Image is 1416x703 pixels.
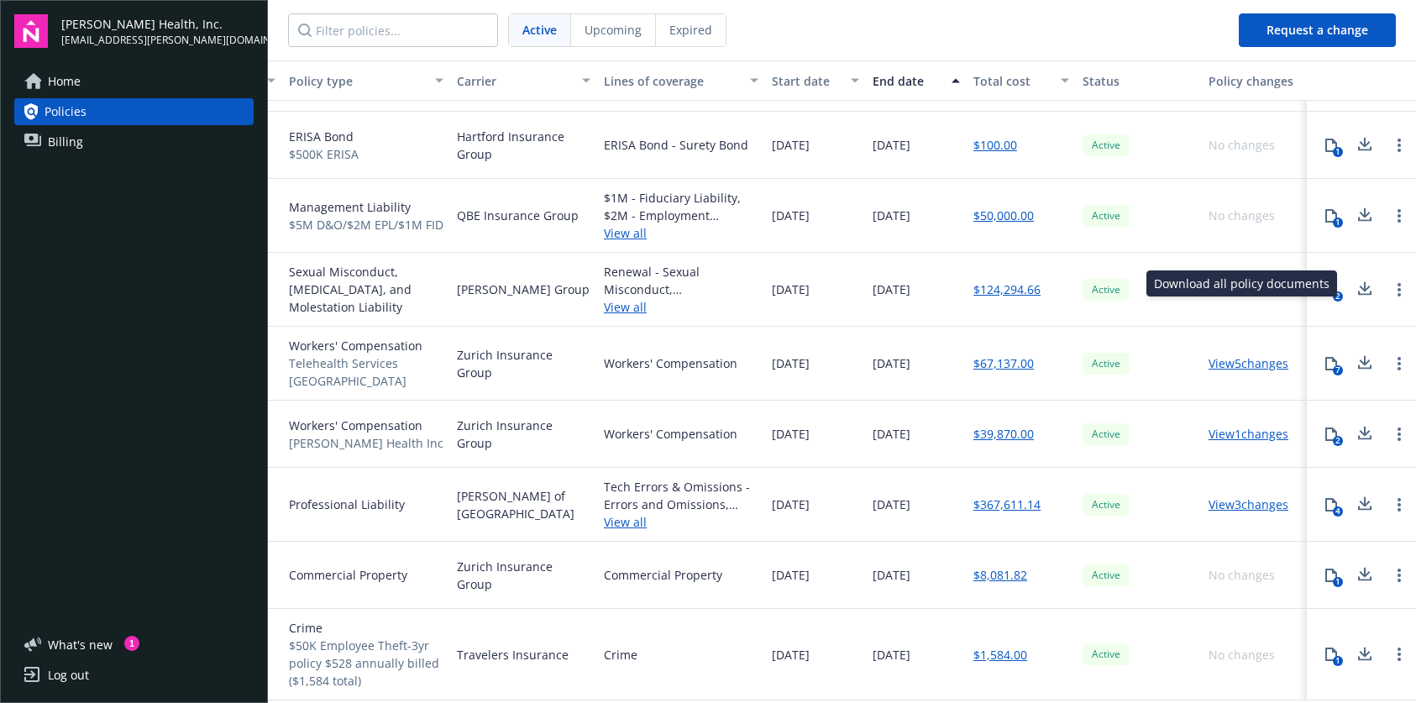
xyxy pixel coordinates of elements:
span: [DATE] [873,496,910,513]
span: Expired [669,21,712,39]
button: Start date [765,60,866,101]
span: $500K ERISA [289,145,359,163]
span: Active [1089,138,1123,153]
span: What ' s new [48,636,113,653]
a: Policies [14,98,254,125]
a: Open options [1389,206,1409,226]
span: [DATE] [873,136,910,154]
div: No changes [1209,566,1275,584]
button: What's new1 [14,636,139,653]
span: Workers' Compensation [289,417,443,434]
span: ERISA Bond [289,128,359,145]
span: Upcoming [585,21,642,39]
input: Filter policies... [288,13,498,47]
span: Zurich Insurance Group [457,417,590,452]
img: navigator-logo.svg [14,14,48,48]
a: Open options [1389,280,1409,300]
div: ERISA Bond - Surety Bond [604,136,748,154]
span: [EMAIL_ADDRESS][PERSON_NAME][DOMAIN_NAME] [61,33,254,48]
span: Travelers Insurance [457,646,569,664]
span: Telehealth Services [GEOGRAPHIC_DATA] [289,354,443,390]
div: Commercial Property [604,566,722,584]
span: Sexual Misconduct, [MEDICAL_DATA], and Molestation Liability [289,263,443,316]
button: Status [1076,60,1202,101]
span: [PERSON_NAME] Health Inc [289,434,443,452]
a: Home [14,68,254,95]
div: Policy type [289,72,425,90]
div: Workers' Compensation [604,354,737,372]
span: Management Liability [289,198,443,216]
a: $100.00 [973,136,1017,154]
a: Open options [1389,424,1409,444]
div: $1M - Fiduciary Liability, $2M - Employment Practices Liability, $5M - Directors and Officers [604,189,758,224]
button: 1 [1314,637,1348,671]
div: No changes [1209,207,1275,224]
button: 1 [1314,129,1348,162]
span: [DATE] [873,281,910,298]
span: Commercial Property [289,566,407,584]
span: [DATE] [772,136,810,154]
div: Status [1083,72,1195,90]
div: 1 [1333,147,1343,157]
div: Carrier [457,72,572,90]
span: [DATE] [772,425,810,443]
a: View all [604,224,758,242]
button: 2 [1314,417,1348,451]
span: Active [1089,282,1123,297]
span: Active [1089,647,1123,662]
div: Crime [604,646,637,664]
a: View all [604,298,758,316]
span: [PERSON_NAME] Group [457,281,590,298]
button: 7 [1314,347,1348,380]
div: Policy changes [1209,72,1300,90]
div: Lines of coverage [604,72,740,90]
span: [DATE] [873,425,910,443]
div: End date [873,72,941,90]
span: Active [1089,427,1123,442]
a: $367,611.14 [973,496,1041,513]
div: Renewal - Sexual Misconduct, [MEDICAL_DATA], and Molestation Liability [604,263,758,298]
a: $39,870.00 [973,425,1034,443]
a: Open options [1389,495,1409,515]
span: [DATE] [873,566,910,584]
div: 4 [1333,506,1343,517]
span: [DATE] [772,646,810,664]
div: 1 [1333,577,1343,587]
span: Active [1089,497,1123,512]
button: 1 [1314,199,1348,233]
span: [DATE] [772,566,810,584]
div: No changes [1209,646,1275,664]
div: 2 [1333,291,1343,302]
div: Workers' Compensation [604,425,737,443]
span: Professional Liability [289,496,405,513]
span: [DATE] [873,354,910,372]
span: Workers' Compensation [289,337,443,354]
button: 4 [1314,488,1348,522]
a: Billing [14,129,254,155]
button: Carrier [450,60,597,101]
a: Open options [1389,354,1409,374]
span: QBE Insurance Group [457,207,579,224]
a: Open options [1389,644,1409,664]
span: Zurich Insurance Group [457,346,590,381]
a: View 5 changes [1209,355,1288,371]
span: Crime [289,619,443,637]
a: View 3 changes [1209,496,1288,512]
button: Total cost [967,60,1076,101]
button: 1 [1314,559,1348,592]
span: Billing [48,129,83,155]
div: Log out [48,662,89,689]
span: Hartford Insurance Group [457,128,590,163]
span: [DATE] [772,281,810,298]
button: End date [866,60,967,101]
a: Open options [1389,135,1409,155]
button: Policy type [282,60,450,101]
span: [DATE] [772,354,810,372]
div: 2 [1333,436,1343,446]
div: 1 [1333,656,1343,666]
div: Total cost [973,72,1051,90]
a: Open options [1389,565,1409,585]
span: Policies [45,98,87,125]
a: $67,137.00 [973,354,1034,372]
span: $5M D&O/$2M EPL/$1M FID [289,216,443,233]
